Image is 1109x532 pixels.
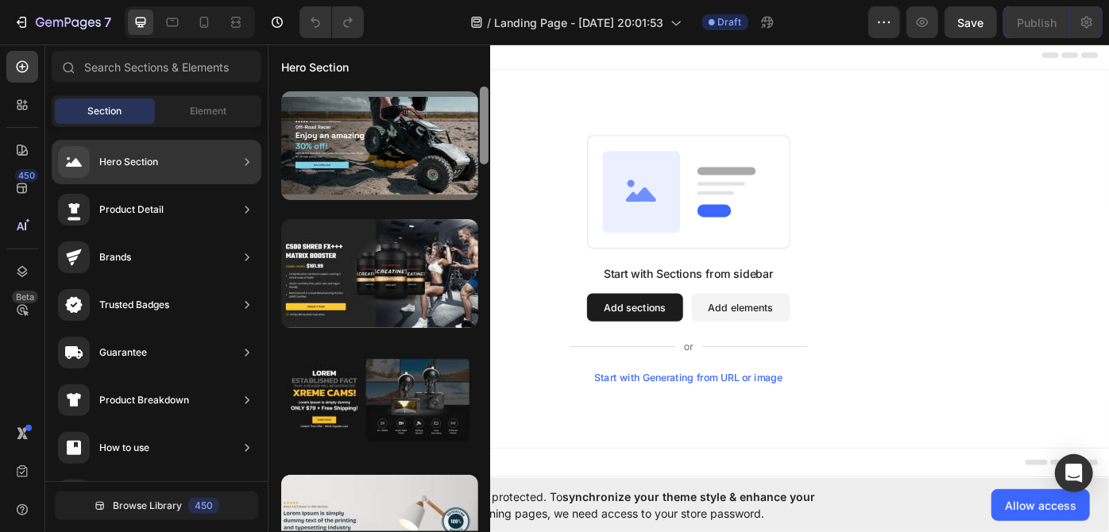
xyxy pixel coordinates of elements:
[190,104,226,118] span: Element
[99,345,147,360] div: Guarantee
[945,6,997,38] button: Save
[370,375,584,387] div: Start with Generating from URL or image
[99,297,169,313] div: Trusted Badges
[991,489,1090,521] button: Allow access
[25,25,38,38] img: logo_orange.svg
[1017,14,1057,31] div: Publish
[361,286,470,318] button: Add sections
[99,154,158,170] div: Hero Section
[176,97,268,107] div: Keywords by Traffic
[1003,6,1070,38] button: Publish
[268,41,1109,482] iframe: Design area
[99,202,164,218] div: Product Detail
[1055,454,1093,492] div: Open Intercom Messenger
[6,6,118,38] button: 7
[44,25,78,38] div: v 4.0.25
[104,13,111,32] p: 7
[188,498,219,514] div: 450
[381,254,573,273] div: Start with Sections from sidebar
[299,6,364,38] div: Undo/Redo
[55,492,258,520] button: Browse Library450
[488,14,492,31] span: /
[25,41,38,54] img: website_grey.svg
[60,97,142,107] div: Domain Overview
[158,95,171,108] img: tab_keywords_by_traffic_grey.svg
[41,41,175,54] div: Domain: [DOMAIN_NAME]
[43,95,56,108] img: tab_domain_overview_orange.svg
[480,286,592,318] button: Add elements
[88,104,122,118] span: Section
[1005,497,1076,514] span: Allow access
[99,249,131,265] div: Brands
[369,490,815,520] span: synchronize your theme style & enhance your experience
[113,499,182,513] span: Browse Library
[15,169,38,182] div: 450
[12,291,38,303] div: Beta
[369,488,877,522] span: Your page is password protected. To when designing pages, we need access to your store password.
[99,440,149,456] div: How to use
[52,51,261,83] input: Search Sections & Elements
[958,16,984,29] span: Save
[495,14,664,31] span: Landing Page - [DATE] 20:01:53
[718,15,742,29] span: Draft
[99,392,189,408] div: Product Breakdown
